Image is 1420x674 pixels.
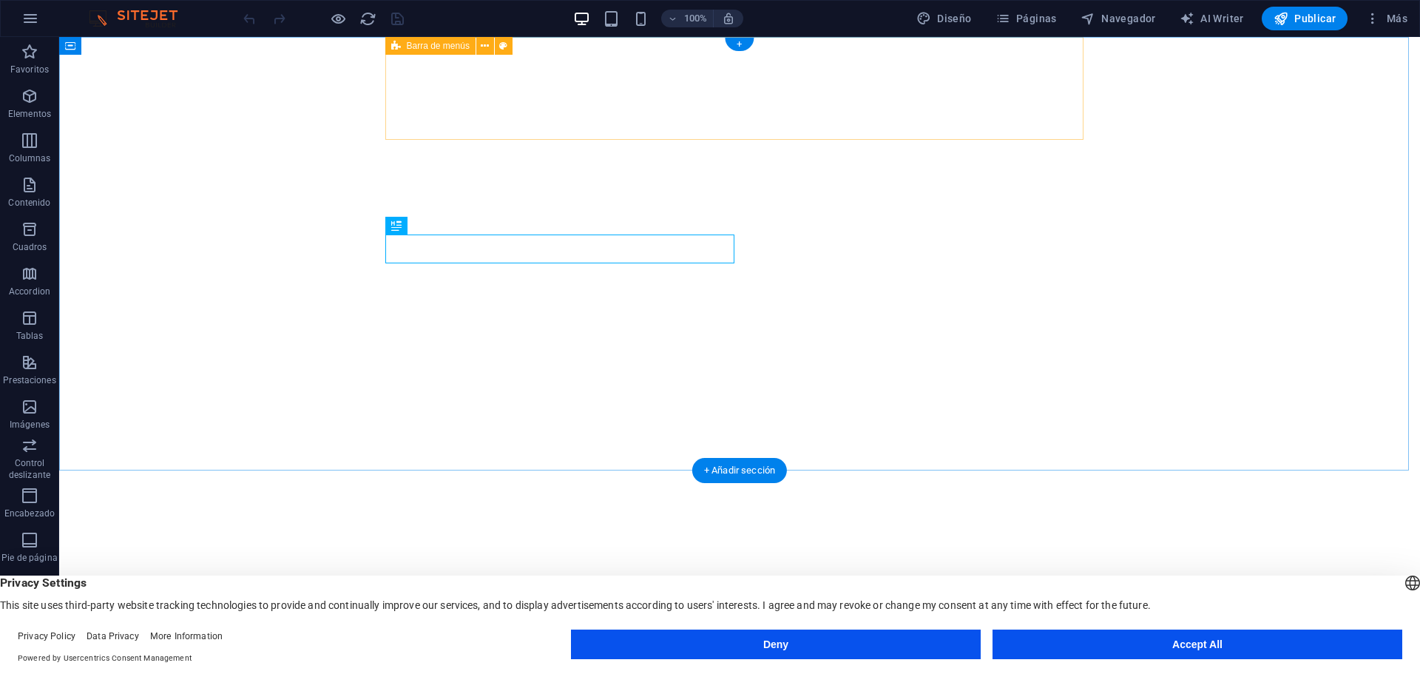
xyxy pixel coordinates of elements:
p: Columnas [9,152,51,164]
div: + [725,38,754,51]
p: Accordion [9,286,50,297]
button: reload [359,10,376,27]
span: Navegador [1081,11,1156,26]
span: Publicar [1274,11,1336,26]
span: Páginas [995,11,1057,26]
i: Al redimensionar, ajustar el nivel de zoom automáticamente para ajustarse al dispositivo elegido. [722,12,735,25]
div: + Añadir sección [692,458,787,483]
p: Cuadros [13,241,47,253]
span: Más [1365,11,1407,26]
p: Encabezado [4,508,55,519]
button: AI Writer [1174,7,1250,30]
button: Publicar [1262,7,1348,30]
span: Diseño [916,11,972,26]
p: Tablas [16,330,44,342]
button: Más [1359,7,1413,30]
span: AI Writer [1180,11,1244,26]
i: Volver a cargar página [359,10,376,27]
p: Favoritos [10,64,49,75]
span: Barra de menús [407,41,470,50]
button: Páginas [990,7,1063,30]
button: 100% [661,10,714,27]
h6: 100% [683,10,707,27]
p: Contenido [8,197,50,209]
button: Diseño [910,7,978,30]
button: Navegador [1075,7,1162,30]
p: Elementos [8,108,51,120]
img: Editor Logo [85,10,196,27]
button: Haz clic para salir del modo de previsualización y seguir editando [329,10,347,27]
p: Imágenes [10,419,50,431]
p: Pie de página [1,552,57,564]
p: Prestaciones [3,374,55,386]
